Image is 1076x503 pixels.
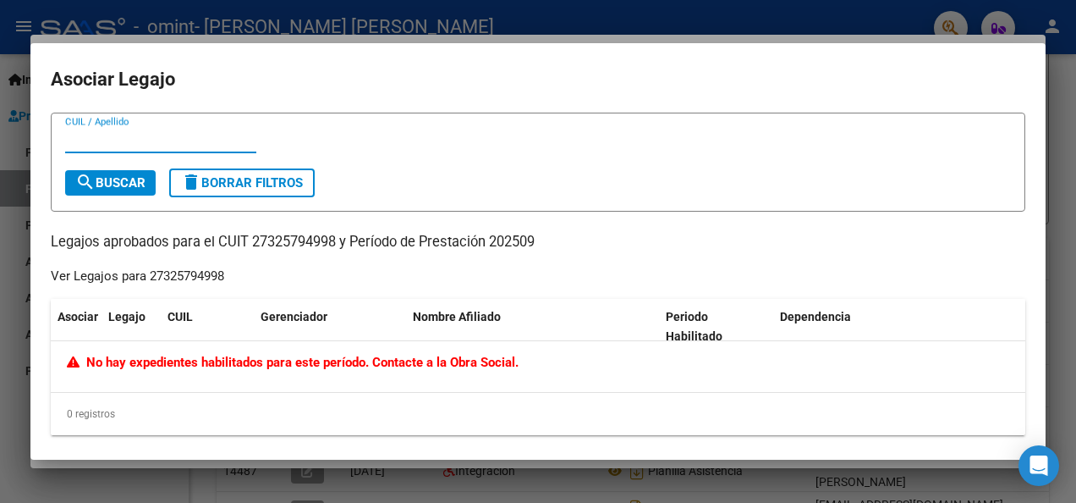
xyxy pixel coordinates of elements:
datatable-header-cell: Asociar [51,299,102,355]
datatable-header-cell: Periodo Habilitado [659,299,773,355]
span: Legajo [108,310,145,323]
mat-icon: delete [181,172,201,192]
div: Ver Legajos para 27325794998 [51,267,224,286]
h2: Asociar Legajo [51,64,1025,96]
div: Open Intercom Messenger [1018,445,1059,486]
span: CUIL [167,310,193,323]
span: Asociar [58,310,98,323]
span: Borrar Filtros [181,175,303,191]
p: Legajos aprobados para el CUIT 27325794998 y Período de Prestación 202509 [51,232,1025,253]
datatable-header-cell: Nombre Afiliado [406,299,659,355]
datatable-header-cell: CUIL [161,299,254,355]
span: Dependencia [780,310,851,323]
datatable-header-cell: Gerenciador [254,299,406,355]
mat-icon: search [75,172,96,192]
datatable-header-cell: Legajo [102,299,161,355]
span: Gerenciador [261,310,327,323]
span: Nombre Afiliado [413,310,501,323]
div: 0 registros [51,393,1025,435]
span: Periodo Habilitado [666,310,722,343]
span: Buscar [75,175,145,191]
datatable-header-cell: Dependencia [773,299,1026,355]
button: Buscar [65,170,156,196]
span: No hay expedientes habilitados para este período. Contacte a la Obra Social. [67,355,519,370]
button: Borrar Filtros [169,169,315,197]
